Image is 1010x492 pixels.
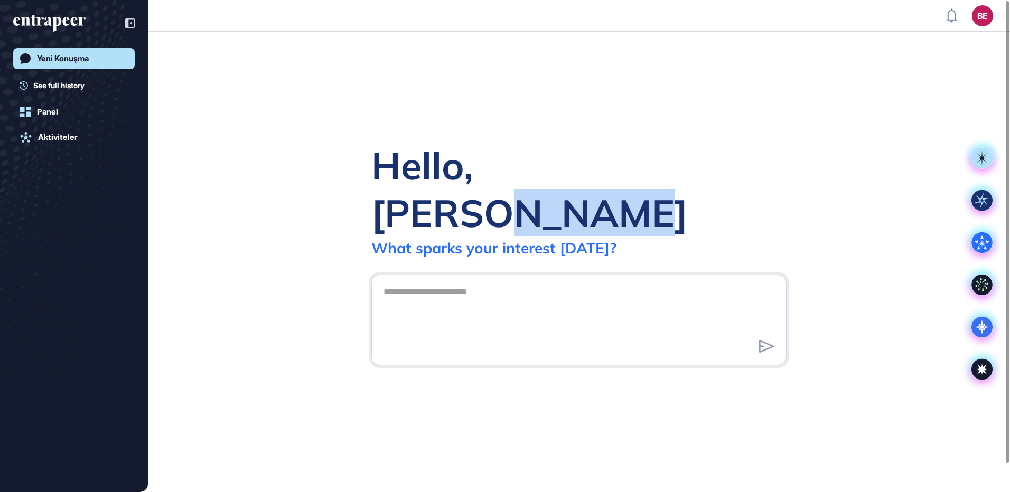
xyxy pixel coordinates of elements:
[37,107,58,117] div: Panel
[13,101,135,122] a: Panel
[972,5,993,26] button: BE
[20,80,135,91] a: See full history
[371,141,787,236] div: Hello, [PERSON_NAME]
[371,239,616,257] div: What sparks your interest [DATE]?
[33,80,85,91] span: See full history
[37,54,89,63] div: Yeni Konuşma
[13,48,135,69] a: Yeni Konuşma
[38,133,78,142] div: Aktiviteler
[13,127,135,148] a: Aktiviteler
[13,15,86,32] div: entrapeer-logo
